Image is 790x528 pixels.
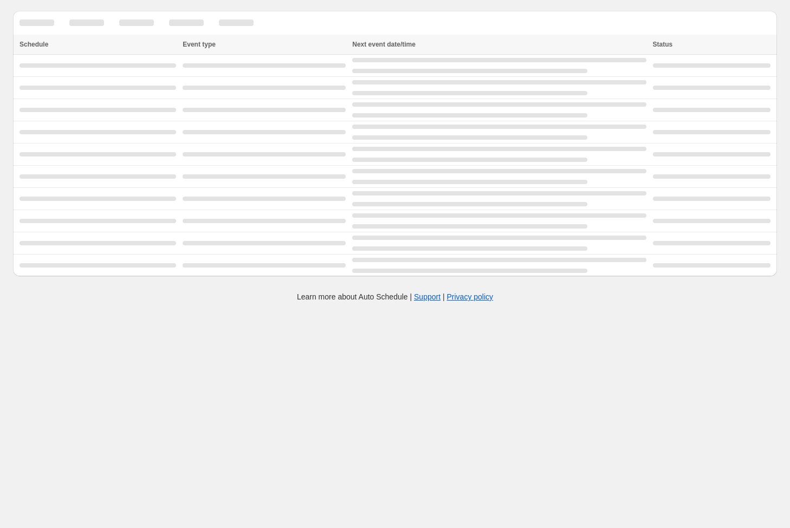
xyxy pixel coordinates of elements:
[352,41,416,48] span: Next event date/time
[20,41,48,48] span: Schedule
[447,292,494,301] a: Privacy policy
[297,291,493,302] p: Learn more about Auto Schedule | |
[183,41,216,48] span: Event type
[653,41,673,48] span: Status
[414,292,441,301] a: Support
